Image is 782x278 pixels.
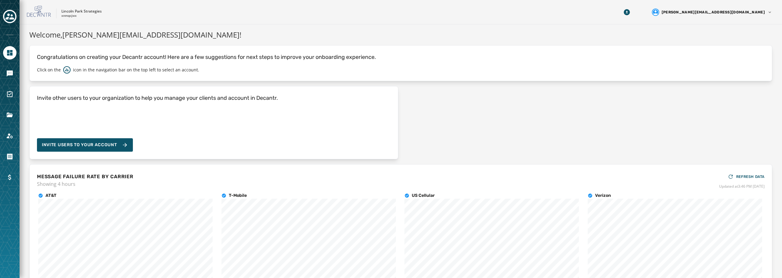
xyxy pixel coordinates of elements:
h1: Welcome, [PERSON_NAME][EMAIL_ADDRESS][DOMAIN_NAME] ! [29,29,772,40]
p: Click on the [37,67,61,73]
button: User settings [649,6,775,18]
p: xnmqcjwx [61,14,77,18]
p: icon in the navigation bar on the top left to select an account. [73,67,199,73]
span: Showing 4 hours [37,180,133,188]
a: Navigate to Account [3,129,16,143]
span: Invite Users to your account [42,142,117,148]
button: Invite Users to your account [37,138,133,152]
h4: US Cellular [412,193,435,199]
p: Congratulations on creating your Decantr account! Here are a few suggestions for next steps to im... [37,53,765,61]
span: REFRESH DATA [736,174,765,179]
a: Navigate to Orders [3,150,16,163]
p: Lincoln Park Strategies [61,9,102,14]
a: Navigate to Files [3,108,16,122]
h4: T-Mobile [229,193,247,199]
span: Updated at 3:46 PM [DATE] [719,184,765,189]
a: Navigate to Billing [3,171,16,184]
button: Toggle account select drawer [3,10,16,23]
h4: AT&T [46,193,57,199]
h4: MESSAGE FAILURE RATE BY CARRIER [37,173,133,180]
a: Navigate to Messaging [3,67,16,80]
button: REFRESH DATA [728,172,765,182]
span: [PERSON_NAME][EMAIL_ADDRESS][DOMAIN_NAME] [662,10,765,15]
h4: Verizon [595,193,611,199]
a: Navigate to Home [3,46,16,60]
a: Navigate to Surveys [3,88,16,101]
button: Download Menu [621,7,632,18]
h4: Invite other users to your organization to help you manage your clients and account in Decantr. [37,94,278,102]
